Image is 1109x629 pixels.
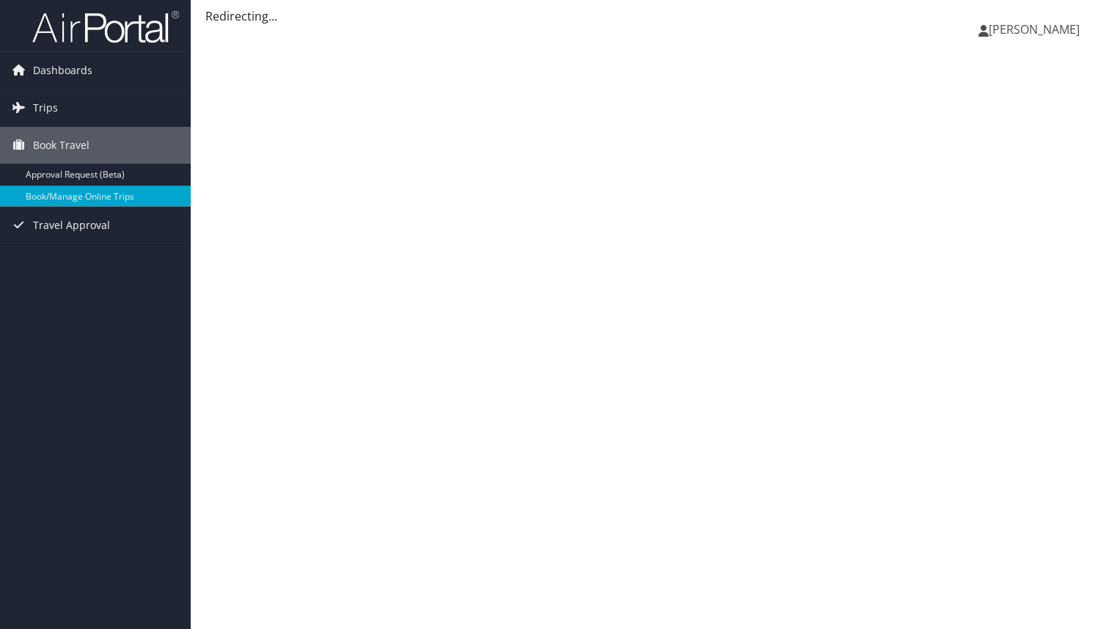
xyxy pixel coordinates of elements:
[978,7,1094,51] a: [PERSON_NAME]
[33,207,110,244] span: Travel Approval
[33,52,92,89] span: Dashboards
[33,90,58,126] span: Trips
[32,10,179,44] img: airportal-logo.png
[33,127,89,164] span: Book Travel
[205,7,1094,25] div: Redirecting...
[989,21,1080,37] span: [PERSON_NAME]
